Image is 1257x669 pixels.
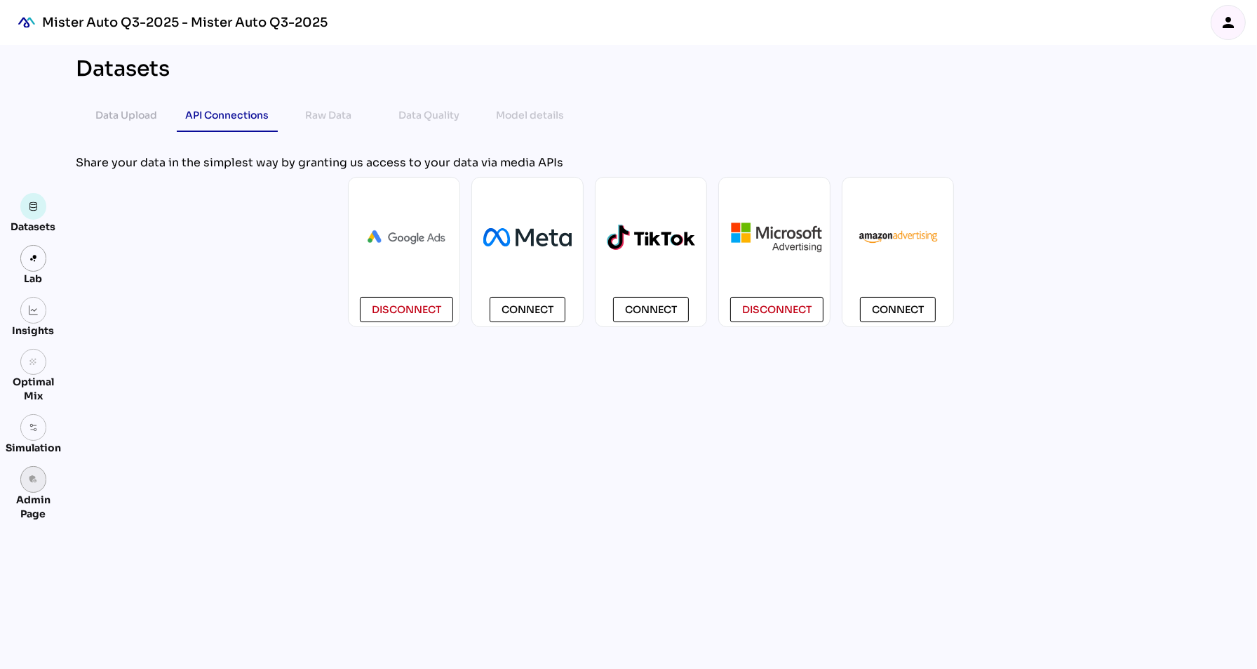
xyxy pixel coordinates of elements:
[607,225,695,251] img: logo-tiktok-2.svg
[502,301,553,318] span: Connect
[305,107,351,124] div: Raw Data
[29,305,39,315] img: graph.svg
[76,154,1226,171] div: Share your data in the simplest way by granting us access to your data via media APIs
[742,301,812,318] span: disconnect
[860,297,936,322] button: Connect
[6,493,61,521] div: Admin Page
[372,301,441,318] span: disconnect
[613,297,689,322] button: Connect
[29,475,39,484] i: admin_panel_settings
[730,297,824,322] button: disconnect
[399,107,460,124] div: Data Quality
[29,423,39,432] img: settings.svg
[42,14,328,31] div: Mister Auto Q3-2025 - Mister Auto Q3-2025
[29,253,39,263] img: lab.svg
[854,229,942,246] img: AmazonAdvertising.webp
[13,324,55,338] div: Insights
[29,201,39,211] img: data.svg
[6,441,61,455] div: Simulation
[76,56,170,81] div: Datasets
[18,272,49,286] div: Lab
[497,107,565,124] div: Model details
[872,301,924,318] span: Connect
[186,107,269,124] div: API Connections
[360,223,453,252] img: Ads_logo_horizontal.png
[483,228,572,246] img: Meta_Platforms.svg
[360,297,453,322] button: disconnect
[95,107,157,124] div: Data Upload
[29,357,39,367] i: grain
[490,297,565,322] button: Connect
[11,7,42,38] div: mediaROI
[11,220,56,234] div: Datasets
[6,375,61,403] div: Optimal Mix
[730,221,824,253] img: microsoft.png
[1220,14,1237,31] i: person
[625,301,677,318] span: Connect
